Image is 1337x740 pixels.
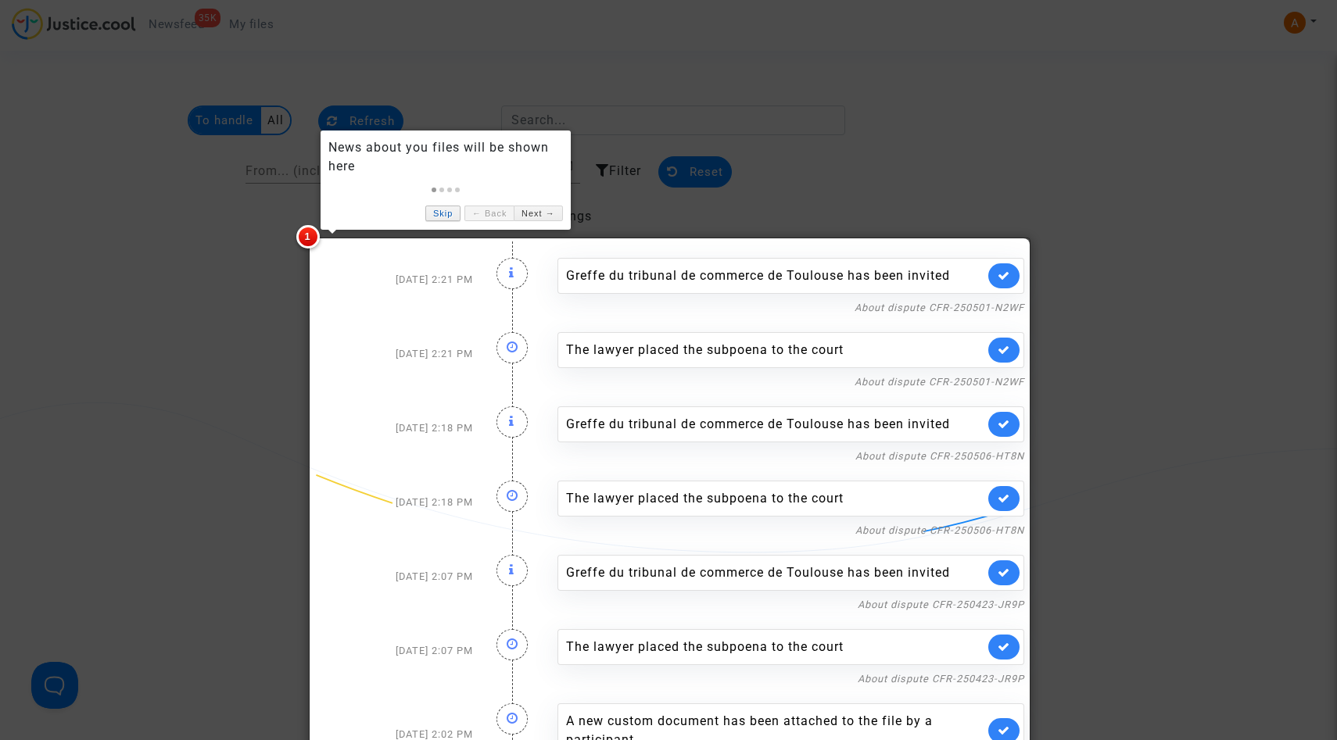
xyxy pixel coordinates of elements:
[301,316,485,391] div: [DATE] 2:21 PM
[566,563,984,582] div: Greffe du tribunal de commerce de Toulouse has been invited
[855,302,1024,313] a: About dispute CFR-250501-N2WF
[464,206,514,222] a: ← Back
[566,638,984,656] div: The lawyer placed the subpoena to the court
[301,613,485,688] div: [DATE] 2:07 PM
[566,266,984,285] div: Greffe du tribunal de commerce de Toulouse has been invited
[301,391,485,465] div: [DATE] 2:18 PM
[301,465,485,539] div: [DATE] 2:18 PM
[328,138,563,176] div: News about you files will be shown here
[858,599,1024,610] a: About dispute CFR-250423-JR9P
[301,539,485,613] div: [DATE] 2:07 PM
[566,341,984,359] div: The lawyer placed the subpoena to the court
[855,450,1024,462] a: About dispute CFR-250506-HT8N
[855,524,1024,536] a: About dispute CFR-250506-HT8N
[425,206,461,222] a: Skip
[566,489,984,508] div: The lawyer placed the subpoena to the court
[301,242,485,316] div: [DATE] 2:21 PM
[296,225,320,248] span: 1
[858,673,1024,685] a: About dispute CFR-250423-JR9P
[566,415,984,434] div: Greffe du tribunal de commerce de Toulouse has been invited
[855,376,1024,388] a: About dispute CFR-250501-N2WF
[514,206,562,222] a: Next →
